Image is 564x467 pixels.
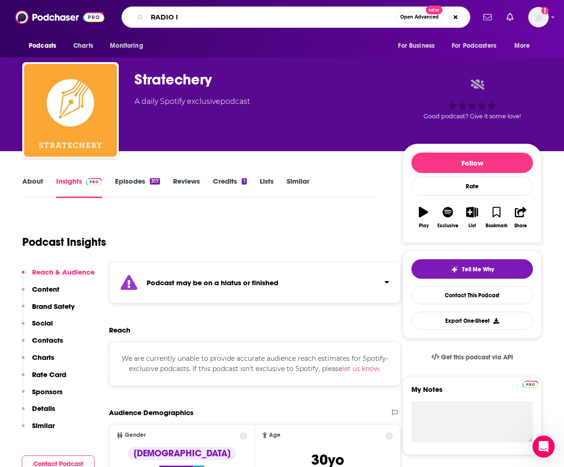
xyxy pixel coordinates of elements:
p: Similar [32,421,55,430]
a: Similar [287,177,309,198]
img: Podchaser - Follow, Share and Rate Podcasts [15,8,104,26]
span: For Podcasters [452,39,496,52]
div: 317 [150,178,160,185]
div: Rate [411,177,533,196]
p: Sponsors [32,387,63,396]
a: Get this podcast via API [424,346,520,369]
img: Podchaser Pro [86,178,102,186]
a: Episodes317 [115,177,160,198]
span: Get this podcast via API [441,353,513,361]
button: Play [411,201,436,234]
h1: Podcast Insights [22,235,106,249]
div: Good podcast? Give it some love! [403,70,542,128]
button: tell me why sparkleTell Me Why [411,259,533,279]
p: Charts [32,353,54,362]
div: Exclusive [437,223,458,229]
span: Open Advanced [400,15,439,19]
p: Social [32,319,53,327]
button: Details [22,404,55,421]
div: List [468,223,476,229]
button: List [460,201,484,234]
span: We are currently unable to provide accurate audience reach estimates for Spotify-exclusive podcas... [122,354,388,373]
span: For Business [398,39,435,52]
button: Bookmark [484,201,508,234]
span: More [514,39,530,52]
button: Show profile menu [528,7,549,27]
button: open menu [446,37,510,55]
p: Contacts [32,336,63,345]
section: Click to expand status details [109,262,401,303]
button: open menu [22,37,68,55]
button: Charts [22,353,54,370]
a: Show notifications dropdown [503,9,517,25]
button: Content [22,285,59,302]
p: Reach & Audience [32,268,95,276]
img: tell me why sparkle [451,266,458,273]
a: Show notifications dropdown [480,9,495,25]
button: open menu [391,37,446,55]
div: [DEMOGRAPHIC_DATA] [128,447,236,460]
p: Brand Safety [32,302,75,311]
button: Follow [411,153,533,173]
button: Export One-Sheet [411,312,533,330]
h2: Audience Demographics [109,408,193,417]
img: User Profile [528,7,549,27]
a: Credits1 [213,177,246,198]
a: Lists [260,177,274,198]
h2: Reach [109,326,130,334]
img: Podchaser Pro [522,381,538,388]
span: Monitoring [110,39,143,52]
span: New [426,6,442,14]
button: Sponsors [22,387,63,404]
button: Exclusive [436,201,460,234]
button: Reach & Audience [22,268,95,285]
span: Good podcast? Give it some love! [423,113,521,120]
a: Reviews [173,177,200,198]
label: My Notes [411,385,533,401]
div: Play [419,223,429,229]
img: Stratechery [24,64,117,157]
a: InsightsPodchaser Pro [56,177,102,198]
svg: Add a profile image [541,7,549,14]
button: Social [22,319,53,336]
p: Content [32,285,59,294]
a: Pro website [522,379,538,388]
button: Open AdvancedNew [396,12,443,23]
span: Age [269,432,281,438]
button: open menu [103,37,155,55]
div: A daily Spotify exclusive podcast [135,96,250,107]
p: Details [32,404,55,413]
span: Gender [125,432,146,438]
button: let us know. [342,364,381,374]
button: Rate Card [22,370,66,387]
a: About [22,177,43,198]
div: Bookmark [486,223,507,229]
strong: Podcast may be on a hiatus or finished [147,278,278,287]
p: Rate Card [32,370,66,379]
a: Charts [67,37,99,55]
button: open menu [508,37,542,55]
button: Share [509,201,533,234]
button: Similar [22,421,55,438]
div: 1 [242,178,246,185]
span: Charts [73,39,93,52]
input: Search podcasts, credits, & more... [147,10,396,25]
a: Contact This Podcast [411,286,533,304]
div: Share [514,223,527,229]
button: Brand Safety [22,302,75,319]
iframe: Intercom live chat [532,435,555,458]
button: Contacts [22,336,63,353]
span: Podcasts [29,39,56,52]
div: Search podcasts, credits, & more... [122,6,470,28]
span: Tell Me Why [462,266,494,273]
span: Logged in as patrickdmanning [528,7,549,27]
